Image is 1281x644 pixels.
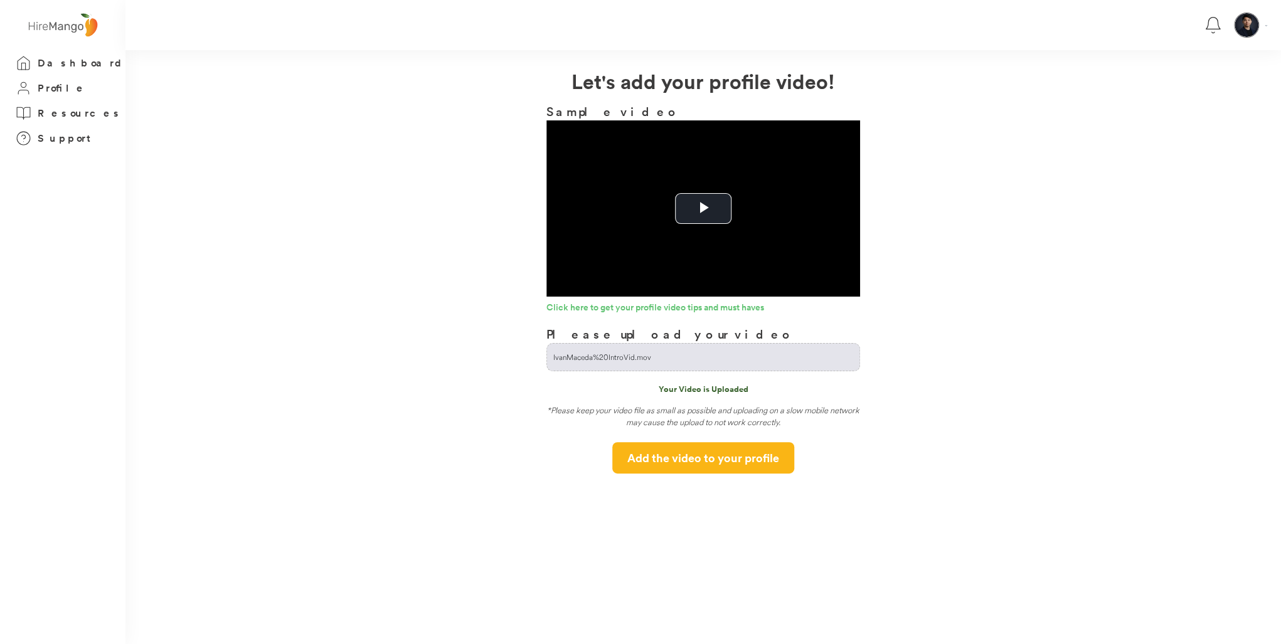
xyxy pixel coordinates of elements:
h3: Sample video [546,102,860,120]
button: Add the video to your profile [612,442,794,473]
div: *Please keep your video file as small as possible and uploading on a slow mobile network may caus... [546,404,860,433]
a: Click here to get your profile video tips and must haves [546,303,860,315]
div: Video Player [546,120,860,297]
h3: Please upload your video [546,325,794,343]
h3: Dashboard [38,55,125,71]
img: Headshot.jpg.png [1235,13,1258,37]
div: Your Video is Uploaded [546,384,860,395]
h3: Profile [38,80,87,96]
h3: Resources [38,105,122,121]
img: logo%20-%20hiremango%20gray.png [24,11,101,40]
img: Vector [1265,25,1267,26]
h2: Let's add your profile video! [125,66,1281,96]
h3: Support [38,130,97,146]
